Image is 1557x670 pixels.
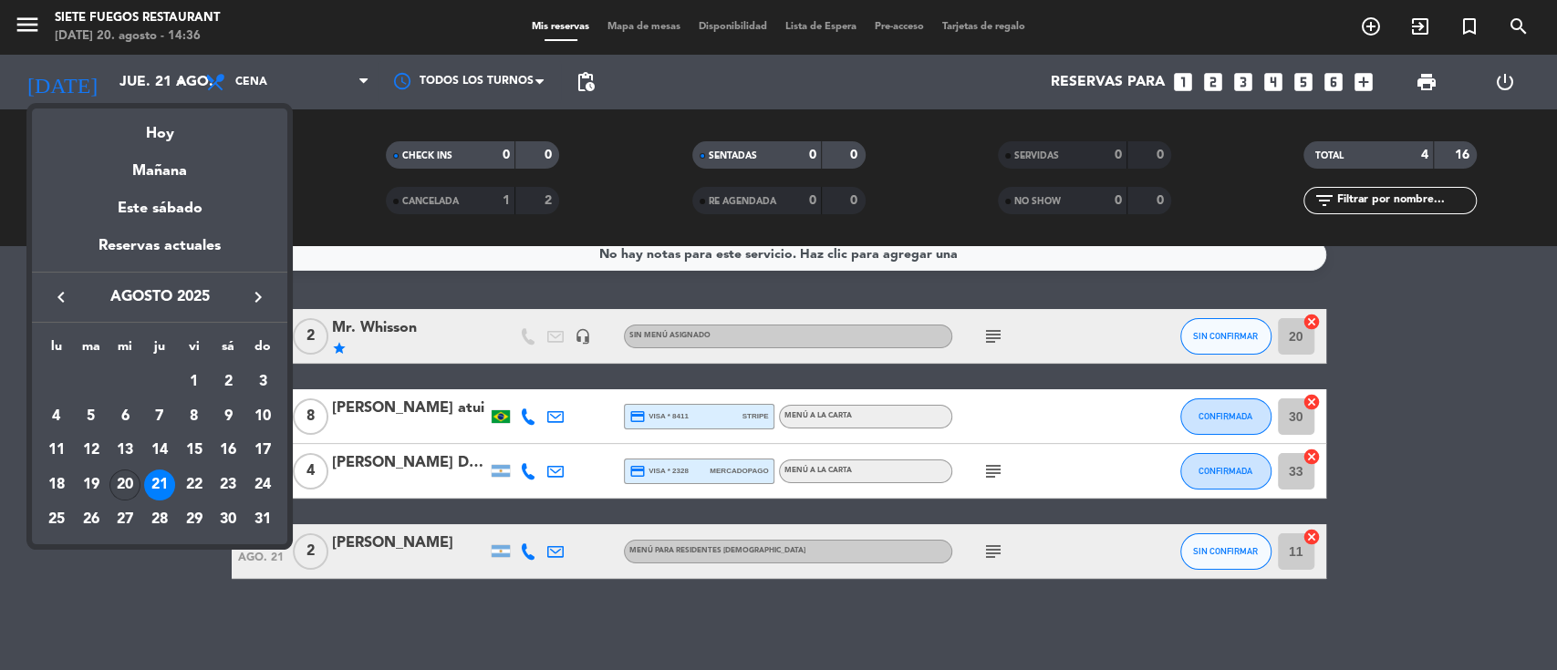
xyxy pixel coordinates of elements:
th: lunes [39,336,74,365]
button: keyboard_arrow_left [45,285,78,309]
div: 1 [179,366,210,397]
div: 17 [247,436,278,467]
div: 16 [213,436,244,467]
div: Mañana [32,146,287,183]
div: 22 [179,469,210,500]
td: 30 de agosto de 2025 [212,502,246,537]
td: 31 de agosto de 2025 [245,502,280,537]
div: 7 [144,401,175,432]
div: 14 [144,436,175,467]
td: 8 de agosto de 2025 [177,399,212,434]
th: jueves [142,336,177,365]
div: Reservas actuales [32,234,287,272]
td: 27 de agosto de 2025 [108,502,142,537]
div: Este sábado [32,183,287,234]
i: keyboard_arrow_left [50,286,72,308]
div: 8 [179,401,210,432]
div: 3 [247,366,278,397]
i: keyboard_arrow_right [247,286,269,308]
div: 25 [41,504,72,535]
td: 4 de agosto de 2025 [39,399,74,434]
span: agosto 2025 [78,285,242,309]
td: 21 de agosto de 2025 [142,468,177,502]
div: 31 [247,504,278,535]
div: 26 [76,504,107,535]
div: 13 [109,436,140,467]
button: keyboard_arrow_right [242,285,275,309]
div: Hoy [32,108,287,146]
div: 30 [213,504,244,535]
div: 21 [144,469,175,500]
td: 5 de agosto de 2025 [74,399,109,434]
div: 9 [213,401,244,432]
td: 11 de agosto de 2025 [39,434,74,469]
div: 11 [41,436,72,467]
td: 25 de agosto de 2025 [39,502,74,537]
td: 22 de agosto de 2025 [177,468,212,502]
td: 20 de agosto de 2025 [108,468,142,502]
td: 23 de agosto de 2025 [212,468,246,502]
td: 28 de agosto de 2025 [142,502,177,537]
div: 27 [109,504,140,535]
td: 29 de agosto de 2025 [177,502,212,537]
td: 7 de agosto de 2025 [142,399,177,434]
td: 12 de agosto de 2025 [74,434,109,469]
th: martes [74,336,109,365]
th: sábado [212,336,246,365]
td: 9 de agosto de 2025 [212,399,246,434]
td: 18 de agosto de 2025 [39,468,74,502]
td: 16 de agosto de 2025 [212,434,246,469]
td: 6 de agosto de 2025 [108,399,142,434]
div: 29 [179,504,210,535]
td: 15 de agosto de 2025 [177,434,212,469]
td: 10 de agosto de 2025 [245,399,280,434]
div: 5 [76,401,107,432]
td: 1 de agosto de 2025 [177,365,212,399]
td: 19 de agosto de 2025 [74,468,109,502]
td: 2 de agosto de 2025 [212,365,246,399]
div: 20 [109,469,140,500]
td: 14 de agosto de 2025 [142,434,177,469]
div: 4 [41,401,72,432]
div: 19 [76,469,107,500]
td: 3 de agosto de 2025 [245,365,280,399]
div: 10 [247,401,278,432]
td: 13 de agosto de 2025 [108,434,142,469]
td: 24 de agosto de 2025 [245,468,280,502]
div: 6 [109,401,140,432]
div: 12 [76,436,107,467]
th: miércoles [108,336,142,365]
div: 18 [41,469,72,500]
div: 15 [179,436,210,467]
th: domingo [245,336,280,365]
div: 2 [213,366,244,397]
td: AGO. [39,365,177,399]
div: 24 [247,469,278,500]
td: 17 de agosto de 2025 [245,434,280,469]
td: 26 de agosto de 2025 [74,502,109,537]
div: 28 [144,504,175,535]
div: 23 [213,469,244,500]
th: viernes [177,336,212,365]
